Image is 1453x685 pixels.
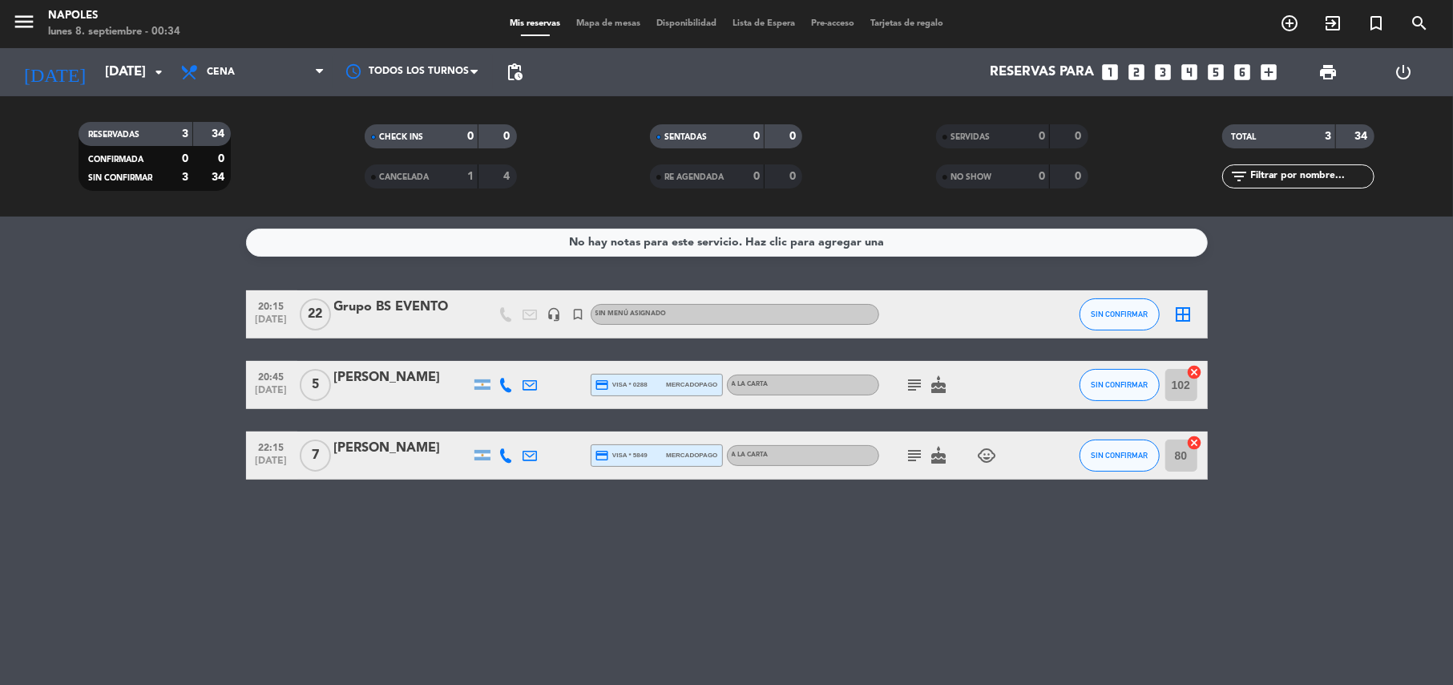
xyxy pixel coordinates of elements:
[1039,131,1045,142] strong: 0
[379,173,429,181] span: CANCELADA
[666,379,717,390] span: mercadopago
[666,450,717,460] span: mercadopago
[1126,62,1147,83] i: looks_two
[300,298,331,330] span: 22
[1091,451,1148,460] span: SIN CONFIRMAR
[930,446,949,465] i: cake
[334,438,470,459] div: [PERSON_NAME]
[252,367,292,385] span: 20:45
[1323,14,1342,33] i: exit_to_app
[379,133,423,141] span: CHECK INS
[732,381,769,387] span: A LA CARTA
[1187,364,1203,380] i: cancel
[1152,62,1173,83] i: looks_3
[182,172,188,183] strong: 3
[1076,131,1085,142] strong: 0
[1080,369,1160,401] button: SIN CONFIRMAR
[664,133,707,141] span: SENTADAS
[212,172,228,183] strong: 34
[1354,131,1370,142] strong: 34
[1410,14,1429,33] i: search
[503,131,513,142] strong: 0
[1039,171,1045,182] strong: 0
[1249,168,1374,185] input: Filtrar por nombre...
[789,131,799,142] strong: 0
[595,378,610,392] i: credit_card
[88,131,139,139] span: RESERVADAS
[252,296,292,314] span: 20:15
[906,375,925,395] i: subject
[12,55,97,90] i: [DATE]
[1232,62,1253,83] i: looks_6
[1091,310,1148,318] span: SIN CONFIRMAR
[1232,133,1257,141] span: TOTAL
[595,378,648,392] span: visa * 0288
[12,10,36,34] i: menu
[252,385,292,403] span: [DATE]
[1091,380,1148,389] span: SIN CONFIRMAR
[182,153,188,164] strong: 0
[595,448,610,463] i: credit_card
[48,24,180,40] div: lunes 8. septiembre - 00:34
[978,446,997,465] i: child_care
[182,128,188,140] strong: 3
[300,440,331,472] span: 7
[595,448,648,463] span: visa * 5849
[803,19,862,28] span: Pre-acceso
[467,171,474,182] strong: 1
[88,156,143,164] span: CONFIRMADA
[789,171,799,182] strong: 0
[1080,298,1160,330] button: SIN CONFIRMAR
[1394,63,1413,82] i: power_settings_new
[648,19,724,28] span: Disponibilidad
[252,437,292,456] span: 22:15
[753,171,760,182] strong: 0
[207,67,235,78] span: Cena
[595,310,667,317] span: Sin menú asignado
[951,133,990,141] span: SERVIDAS
[1174,305,1193,324] i: border_all
[252,456,292,474] span: [DATE]
[88,174,152,182] span: SIN CONFIRMAR
[906,446,925,465] i: subject
[503,171,513,182] strong: 4
[862,19,951,28] span: Tarjetas de regalo
[1325,131,1331,142] strong: 3
[571,307,586,322] i: turned_in_not
[502,19,568,28] span: Mis reservas
[1230,167,1249,186] i: filter_list
[300,369,331,401] span: 5
[218,153,228,164] strong: 0
[12,10,36,39] button: menu
[753,131,760,142] strong: 0
[149,63,168,82] i: arrow_drop_down
[1100,62,1120,83] i: looks_one
[1080,440,1160,472] button: SIN CONFIRMAR
[252,314,292,333] span: [DATE]
[547,307,562,322] i: headset_mic
[951,173,991,181] span: NO SHOW
[48,8,180,24] div: Napoles
[569,233,884,252] div: No hay notas para este servicio. Haz clic para agregar una
[505,63,524,82] span: pending_actions
[1187,435,1203,451] i: cancel
[467,131,474,142] strong: 0
[664,173,724,181] span: RE AGENDADA
[1179,62,1200,83] i: looks_4
[990,65,1094,80] span: Reservas para
[568,19,648,28] span: Mapa de mesas
[1280,14,1299,33] i: add_circle_outline
[930,375,949,395] i: cake
[1366,14,1386,33] i: turned_in_not
[732,452,769,458] span: A LA CARTA
[1076,171,1085,182] strong: 0
[334,367,470,388] div: [PERSON_NAME]
[334,297,470,318] div: Grupo BS EVENTO
[724,19,803,28] span: Lista de Espera
[212,128,228,140] strong: 34
[1366,48,1441,96] div: LOG OUT
[1318,63,1338,82] span: print
[1205,62,1226,83] i: looks_5
[1258,62,1279,83] i: add_box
